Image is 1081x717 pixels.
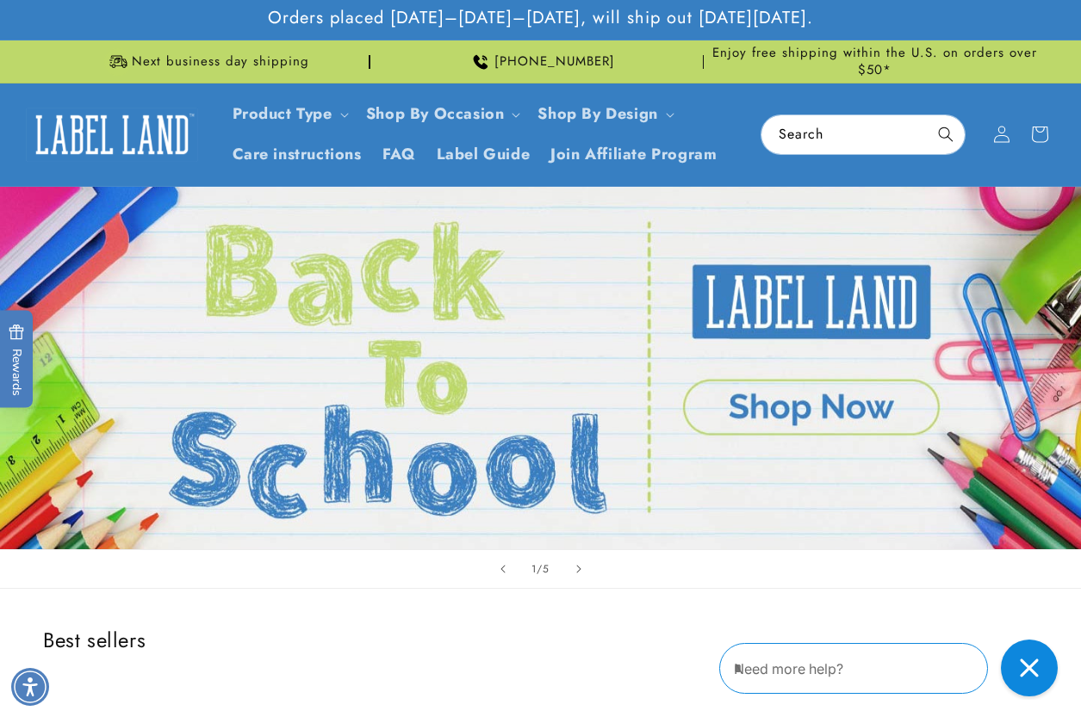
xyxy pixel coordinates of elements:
[222,134,372,175] a: Care instructions
[711,40,1038,83] div: Announcement
[540,134,727,175] a: Join Affiliate Program
[20,102,205,168] a: Label Land
[494,53,615,71] span: [PHONE_NUMBER]
[26,108,198,161] img: Label Land
[531,560,537,578] span: 1
[537,102,657,125] a: Shop By Design
[927,115,965,153] button: Search
[233,102,332,125] a: Product Type
[560,550,598,588] button: Next slide
[711,45,1038,78] span: Enjoy free shipping within the U.S. on orders over $50*
[268,7,813,29] span: Orders placed [DATE]–[DATE]–[DATE], will ship out [DATE][DATE].
[366,104,505,124] span: Shop By Occasion
[132,53,309,71] span: Next business day shipping
[11,668,49,706] div: Accessibility Menu
[382,145,416,164] span: FAQ
[550,145,717,164] span: Join Affiliate Program
[484,550,522,588] button: Previous slide
[43,627,1038,653] h2: Best sellers
[426,134,541,175] a: Label Guide
[543,560,550,578] span: 5
[233,145,362,164] span: Care instructions
[719,636,1064,700] iframe: Gorgias Floating Chat
[9,324,25,395] span: Rewards
[537,560,543,578] span: /
[437,145,531,164] span: Label Guide
[377,40,705,83] div: Announcement
[43,40,370,83] div: Announcement
[222,94,356,134] summary: Product Type
[527,94,680,134] summary: Shop By Design
[372,134,426,175] a: FAQ
[356,94,528,134] summary: Shop By Occasion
